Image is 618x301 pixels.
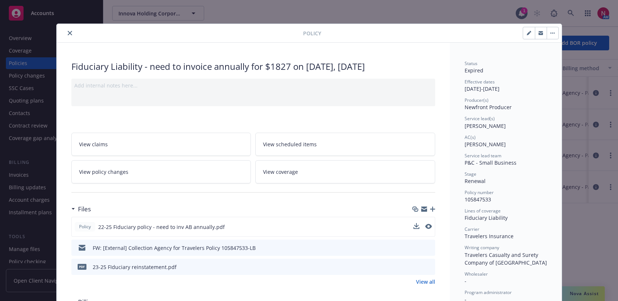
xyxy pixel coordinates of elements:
div: [DATE] - [DATE] [465,79,547,93]
div: Fiduciary Liability - need to invoice annually for $1827 on [DATE], [DATE] [71,60,435,73]
button: download file [414,263,420,271]
a: View all [416,278,435,286]
div: Files [71,204,91,214]
span: - [465,277,466,284]
span: Carrier [465,226,479,232]
button: download file [413,223,419,231]
span: Policy number [465,189,494,196]
button: preview file [426,263,432,271]
span: Writing company [465,244,499,251]
div: Add internal notes here... [74,82,432,89]
button: download file [413,223,419,229]
h3: Files [78,204,91,214]
span: Producer(s) [465,97,489,103]
span: Service lead team [465,153,501,159]
span: Newfront Producer [465,104,512,111]
span: P&C - Small Business [465,159,516,166]
button: preview file [426,244,432,252]
span: Policy [78,223,92,230]
span: 105847533 [465,196,491,203]
span: AC(s) [465,134,476,140]
span: Service lead(s) [465,115,495,122]
span: Policy [303,29,321,37]
span: [PERSON_NAME] [465,122,506,129]
span: Travelers Insurance [465,233,514,240]
span: Lines of coverage [465,208,501,214]
span: Stage [465,171,476,177]
span: Effective dates [465,79,495,85]
span: Renewal [465,178,486,184]
div: Fiduciary Liability [465,214,547,222]
span: View scheduled items [263,140,317,148]
span: Travelers Casualty and Surety Company of [GEOGRAPHIC_DATA] [465,251,547,266]
button: download file [414,244,420,252]
a: View scheduled items [255,133,435,156]
div: FW: [External] Collection Agency for Travelers Policy 105847533-LB [93,244,256,252]
a: View coverage [255,160,435,183]
span: Program administrator [465,289,512,295]
span: [PERSON_NAME] [465,141,506,148]
span: Status [465,60,477,67]
button: close [65,29,74,37]
button: preview file [425,223,432,231]
span: View policy changes [79,168,128,176]
span: View coverage [263,168,298,176]
a: View policy changes [71,160,251,183]
a: View claims [71,133,251,156]
div: 23-25 FIduciary reinstatement.pdf [93,263,177,271]
span: Expired [465,67,483,74]
span: Wholesaler [465,271,488,277]
button: preview file [425,224,432,229]
span: 22-25 Fiduciary policy - need to inv AB annually.pdf [98,223,225,231]
span: View claims [79,140,108,148]
span: pdf [78,264,86,269]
